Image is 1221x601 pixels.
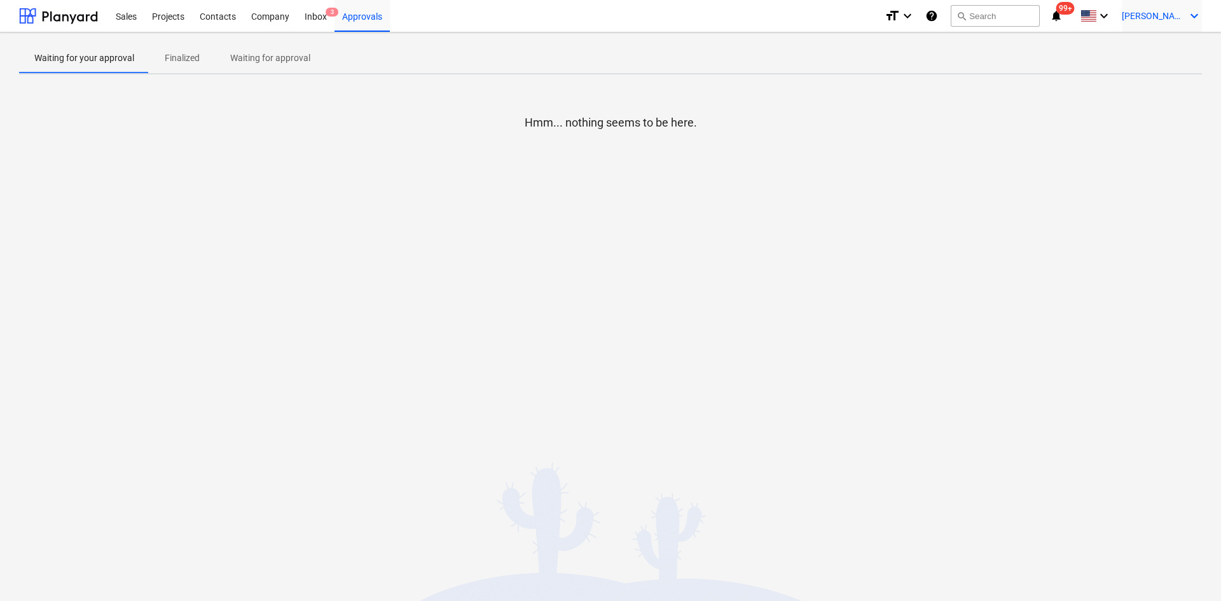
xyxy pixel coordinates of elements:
[925,8,938,24] i: Knowledge base
[165,52,200,65] p: Finalized
[1056,2,1075,15] span: 99+
[326,8,338,17] span: 3
[1157,540,1221,601] iframe: Chat Widget
[230,52,310,65] p: Waiting for approval
[525,115,697,130] p: Hmm... nothing seems to be here.
[951,5,1040,27] button: Search
[956,11,967,21] span: search
[900,8,915,24] i: keyboard_arrow_down
[1157,540,1221,601] div: Widget de chat
[34,52,134,65] p: Waiting for your approval
[885,8,900,24] i: format_size
[1096,8,1112,24] i: keyboard_arrow_down
[1122,11,1185,21] span: [PERSON_NAME]
[1187,8,1202,24] i: keyboard_arrow_down
[1050,8,1063,24] i: notifications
